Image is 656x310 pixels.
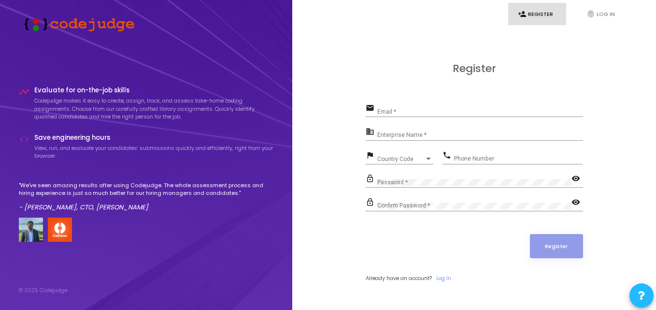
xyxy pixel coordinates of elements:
[48,218,72,242] img: company-logo
[366,103,377,115] mat-icon: email
[34,87,274,94] h4: Evaluate for on-the-job skills
[366,174,377,185] mat-icon: lock_outline
[366,127,377,138] mat-icon: business
[436,274,451,282] a: Log In
[34,144,274,160] p: View, run, and evaluate your candidates’ submissions quickly and efficiently, right from your bro...
[34,134,274,142] h4: Save engineering hours
[577,3,635,26] a: fingerprintLog In
[19,286,67,295] div: © 2025 Codejudge
[366,274,432,282] span: Already have an account?
[377,108,583,115] input: Email
[366,62,583,75] h3: Register
[19,218,43,242] img: user image
[377,132,583,139] input: Enterprise Name
[447,24,651,259] iframe: Chat
[586,10,595,18] i: fingerprint
[442,150,454,162] mat-icon: phone
[518,10,527,18] i: person_add
[508,3,566,26] a: person_addRegister
[19,87,29,97] i: timeline
[19,181,274,197] p: "We've seen amazing results after using Codejudge. The whole assessment process and hiring experi...
[366,197,377,209] mat-icon: lock_outline
[366,150,377,162] mat-icon: flag
[34,97,274,121] p: Codejudge makes it easy to create, assign, track, and assess take-home coding assignments. Choose...
[377,156,425,162] span: Country Code
[19,203,148,212] em: - [PERSON_NAME], CTO, [PERSON_NAME]
[19,134,29,145] i: code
